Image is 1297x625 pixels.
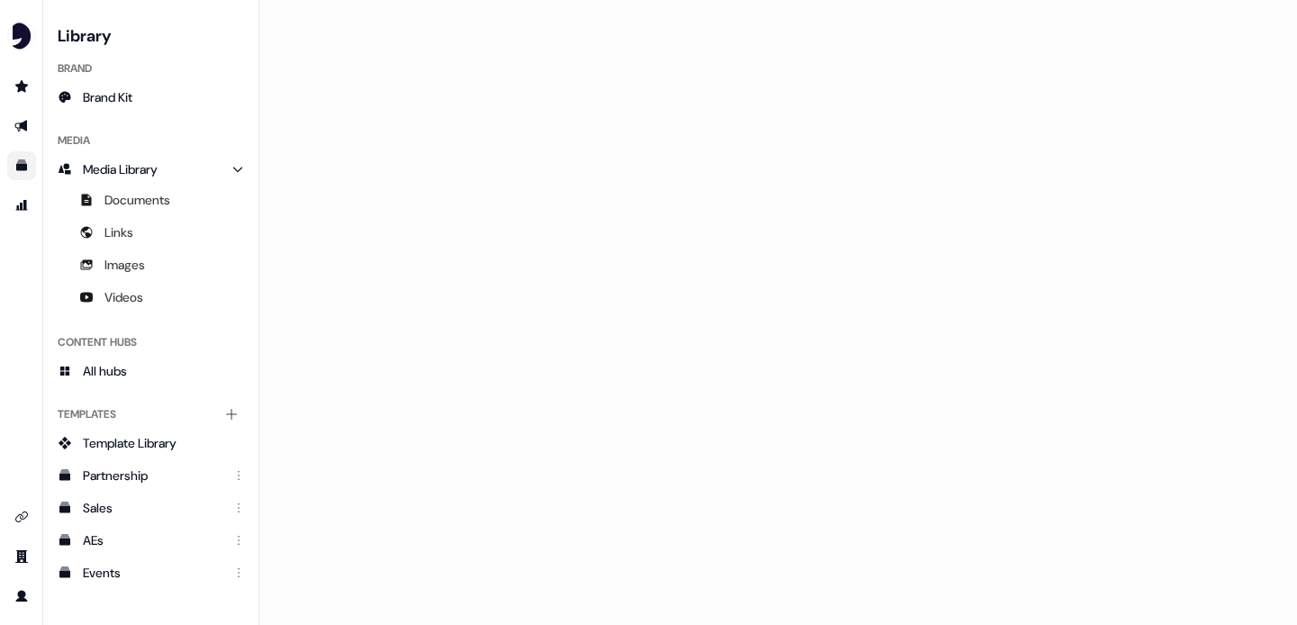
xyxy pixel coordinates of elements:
[50,283,251,312] a: Videos
[50,22,251,47] h3: Library
[83,160,158,178] span: Media Library
[50,218,251,247] a: Links
[7,72,36,101] a: Go to prospects
[50,54,251,83] div: Brand
[50,461,251,490] a: Partnership
[50,558,251,587] a: Events
[50,126,251,155] div: Media
[83,531,222,549] div: AEs
[83,88,132,106] span: Brand Kit
[104,288,143,306] span: Videos
[7,112,36,140] a: Go to outbound experience
[50,250,251,279] a: Images
[50,186,251,214] a: Documents
[83,499,222,517] div: Sales
[83,362,127,380] span: All hubs
[104,223,133,241] span: Links
[50,357,251,385] a: All hubs
[83,434,177,452] span: Template Library
[83,466,222,485] div: Partnership
[7,582,36,611] a: Go to profile
[50,83,251,112] a: Brand Kit
[50,494,251,522] a: Sales
[50,429,251,457] a: Template Library
[83,564,222,582] div: Events
[7,151,36,180] a: Go to templates
[50,328,251,357] div: Content Hubs
[50,155,251,184] a: Media Library
[104,191,170,209] span: Documents
[50,526,251,555] a: AEs
[7,191,36,220] a: Go to attribution
[104,256,145,274] span: Images
[7,503,36,531] a: Go to integrations
[50,400,251,429] div: Templates
[7,542,36,571] a: Go to team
